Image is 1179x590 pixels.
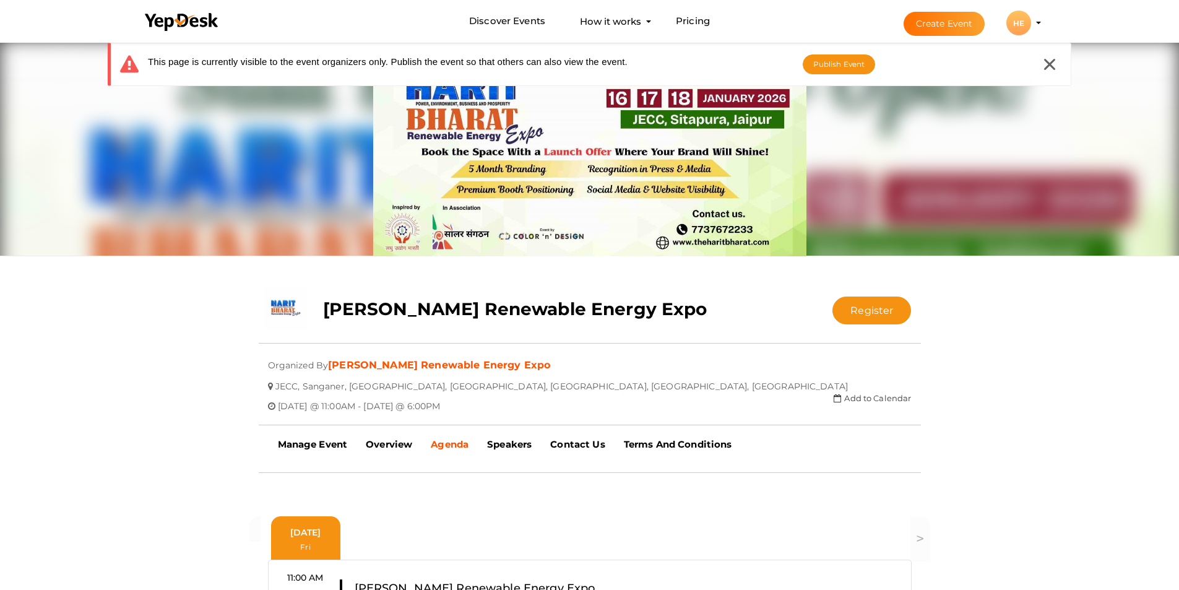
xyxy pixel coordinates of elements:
[421,429,478,460] a: Agenda
[323,298,707,319] b: [PERSON_NAME] Renewable Energy Expo
[287,571,324,590] label: 11:00 AM
[268,350,329,371] span: Organized By
[541,429,614,460] a: Contact Us
[373,40,806,256] img: LFHACLUM_normal.jpeg
[328,359,550,371] a: [PERSON_NAME] Renewable Energy Expo
[676,10,710,33] a: Pricing
[278,438,348,450] b: Manage Event
[1006,11,1031,35] div: HE
[469,10,545,33] a: Discover Events
[278,391,441,412] span: [DATE] @ 11:00AM - [DATE] @ 6:00PM
[904,12,985,36] button: Create Event
[916,530,924,547] span: >
[275,526,337,552] div: [DATE]
[813,59,865,69] span: Publish Event
[269,429,357,460] a: Manage Event
[1006,19,1031,28] profile-pic: HE
[120,55,628,74] div: This page is currently visible to the event organizers only. Publish the event so that others can...
[275,371,848,392] span: JECC, Sanganer, [GEOGRAPHIC_DATA], [GEOGRAPHIC_DATA], [GEOGRAPHIC_DATA], [GEOGRAPHIC_DATA], [GEOG...
[366,438,412,450] b: Overview
[487,438,532,450] b: Speakers
[1003,10,1035,36] button: HE
[275,539,337,552] div: Fri
[478,429,541,460] a: Speakers
[615,429,741,460] a: Terms And Conditions
[431,438,469,450] b: Agenda
[803,54,876,74] button: Publish Event
[834,393,911,403] a: Add to Calendar
[550,438,605,450] b: Contact Us
[356,429,421,460] a: Overview
[832,297,911,324] button: Register
[624,438,732,450] b: Terms And Conditions
[576,10,645,33] button: How it works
